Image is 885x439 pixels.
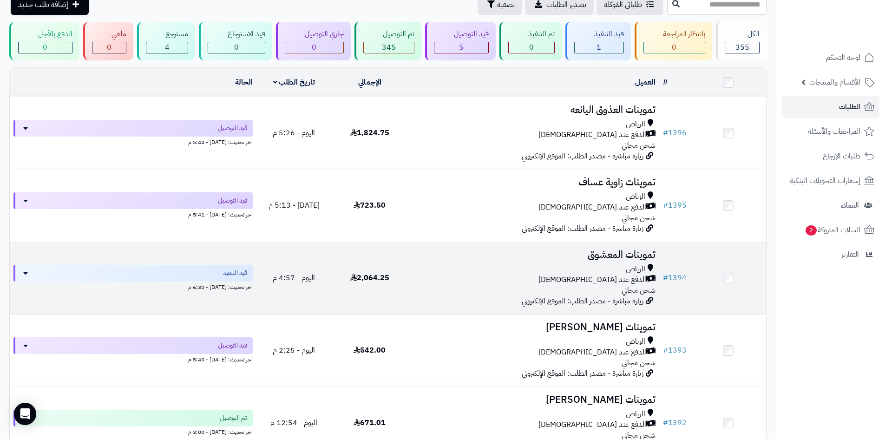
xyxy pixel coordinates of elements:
[663,127,668,138] span: #
[622,357,656,368] span: شحن مجاني
[782,46,879,69] a: لوحة التحكم
[411,322,656,333] h3: تموينات [PERSON_NAME]
[270,417,317,428] span: اليوم - 12:54 م
[663,77,668,88] a: #
[382,42,396,53] span: 345
[13,209,253,219] div: اخر تحديث: [DATE] - 5:41 م
[805,223,860,236] span: السلات المتروكة
[633,22,715,60] a: بانتظار المراجعة 0
[841,199,859,212] span: العملاء
[135,22,197,60] a: مسترجع 4
[626,264,645,275] span: الرياض
[782,96,879,118] a: الطلبات
[663,417,687,428] a: #1392
[522,151,643,162] span: زيارة مباشرة - مصدر الطلب: الموقع الإلكتروني
[782,170,879,192] a: إشعارات التحويلات البنكية
[826,51,860,64] span: لوحة التحكم
[841,248,859,261] span: التقارير
[273,345,315,356] span: اليوم - 2:25 م
[223,269,247,278] span: قيد التنفيذ
[285,29,344,39] div: جاري التوصيل
[622,140,656,151] span: شحن مجاني
[663,200,687,211] a: #1395
[411,249,656,260] h3: تموينات المعشوق
[14,403,36,425] div: Open Intercom Messenger
[165,42,170,53] span: 4
[725,29,760,39] div: الكل
[782,145,879,167] a: طلبات الإرجاع
[538,275,646,285] span: الدفع عند [DEMOGRAPHIC_DATA]
[538,347,646,358] span: الدفع عند [DEMOGRAPHIC_DATA]
[43,42,47,53] span: 0
[18,29,72,39] div: الدفع بالآجل
[626,191,645,202] span: الرياض
[626,409,645,419] span: الرياض
[218,124,247,133] span: قيد التوصيل
[220,413,247,423] span: تم التوصيل
[13,282,253,291] div: اخر تحديث: [DATE] - 6:30 م
[643,29,706,39] div: بانتظار المراجعة
[411,394,656,405] h3: تموينات [PERSON_NAME]
[663,345,687,356] a: #1393
[597,42,601,53] span: 1
[663,200,668,211] span: #
[529,42,534,53] span: 0
[197,22,274,60] a: قيد الاسترجاع 0
[13,137,253,146] div: اخر تحديث: [DATE] - 5:42 م
[312,42,316,53] span: 0
[146,42,188,53] div: 4
[538,130,646,140] span: الدفع عند [DEMOGRAPHIC_DATA]
[92,42,126,53] div: 0
[635,77,656,88] a: العميل
[434,29,489,39] div: قيد التوصيل
[285,42,343,53] div: 0
[218,196,247,205] span: قيد التوصيل
[626,336,645,347] span: الرياض
[508,29,555,39] div: تم التنفيذ
[522,295,643,307] span: زيارة مباشرة - مصدر الطلب: الموقع الإلكتروني
[782,243,879,266] a: التقارير
[274,22,353,60] a: جاري التوصيل 0
[235,77,253,88] a: الحالة
[13,426,253,436] div: اخر تحديث: [DATE] - 3:00 م
[622,212,656,223] span: شحن مجاني
[208,29,265,39] div: قيد الاسترجاع
[663,272,687,283] a: #1394
[806,225,817,236] span: 2
[234,42,239,53] span: 0
[273,272,315,283] span: اليوم - 4:57 م
[522,368,643,379] span: زيارة مباشرة - مصدر الطلب: الموقع الإلكتروني
[273,127,315,138] span: اليوم - 5:26 م
[411,177,656,188] h3: تموينات زاوية عساف
[354,417,386,428] span: 671.01
[782,194,879,216] a: العملاء
[423,22,498,60] a: قيد التوصيل 5
[273,77,315,88] a: تاريخ الطلب
[146,29,188,39] div: مسترجع
[622,285,656,296] span: شحن مجاني
[81,22,136,60] a: ملغي 0
[626,119,645,130] span: الرياض
[575,42,623,53] div: 1
[354,345,386,356] span: 542.00
[663,345,668,356] span: #
[208,42,265,53] div: 0
[782,219,879,241] a: السلات المتروكة2
[509,42,554,53] div: 0
[574,29,624,39] div: قيد التنفيذ
[839,100,860,113] span: الطلبات
[822,26,876,46] img: logo-2.png
[808,125,860,138] span: المراجعات والأسئلة
[538,419,646,430] span: الدفع عند [DEMOGRAPHIC_DATA]
[13,354,253,364] div: اخر تحديث: [DATE] - 5:40 م
[714,22,768,60] a: الكل355
[350,127,389,138] span: 1,824.75
[663,127,687,138] a: #1396
[353,22,424,60] a: تم التوصيل 345
[411,105,656,115] h3: تموينات العذوق اليانعه
[663,272,668,283] span: #
[735,42,749,53] span: 355
[782,120,879,143] a: المراجعات والأسئلة
[663,417,668,428] span: #
[364,42,414,53] div: 345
